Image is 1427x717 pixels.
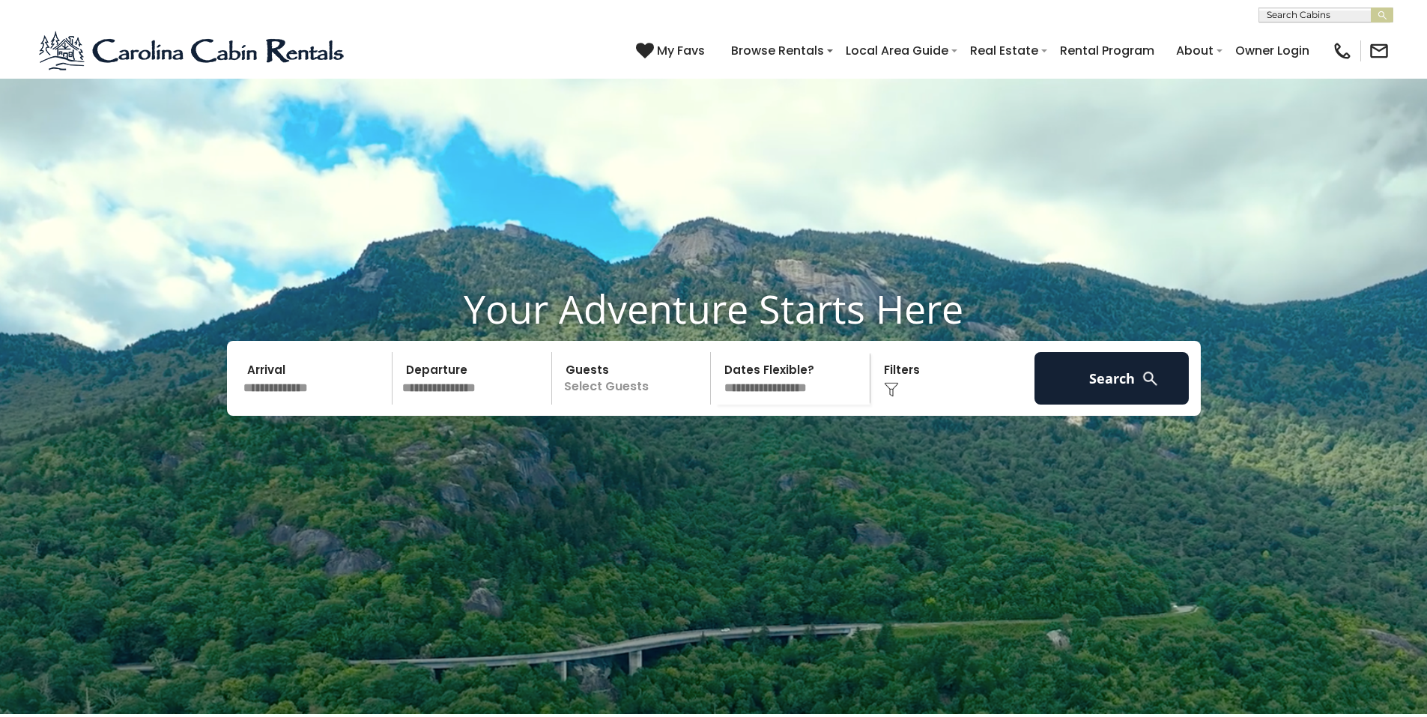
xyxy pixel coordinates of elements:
[724,37,831,64] a: Browse Rentals
[1141,369,1160,388] img: search-regular-white.png
[884,382,899,397] img: filter--v1.png
[1228,37,1317,64] a: Owner Login
[37,28,348,73] img: Blue-2.png
[1034,352,1190,405] button: Search
[657,41,705,60] span: My Favs
[1169,37,1221,64] a: About
[1332,40,1353,61] img: phone-regular-black.png
[963,37,1046,64] a: Real Estate
[557,352,711,405] p: Select Guests
[838,37,956,64] a: Local Area Guide
[1369,40,1390,61] img: mail-regular-black.png
[1052,37,1162,64] a: Rental Program
[636,41,709,61] a: My Favs
[11,285,1416,332] h1: Your Adventure Starts Here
